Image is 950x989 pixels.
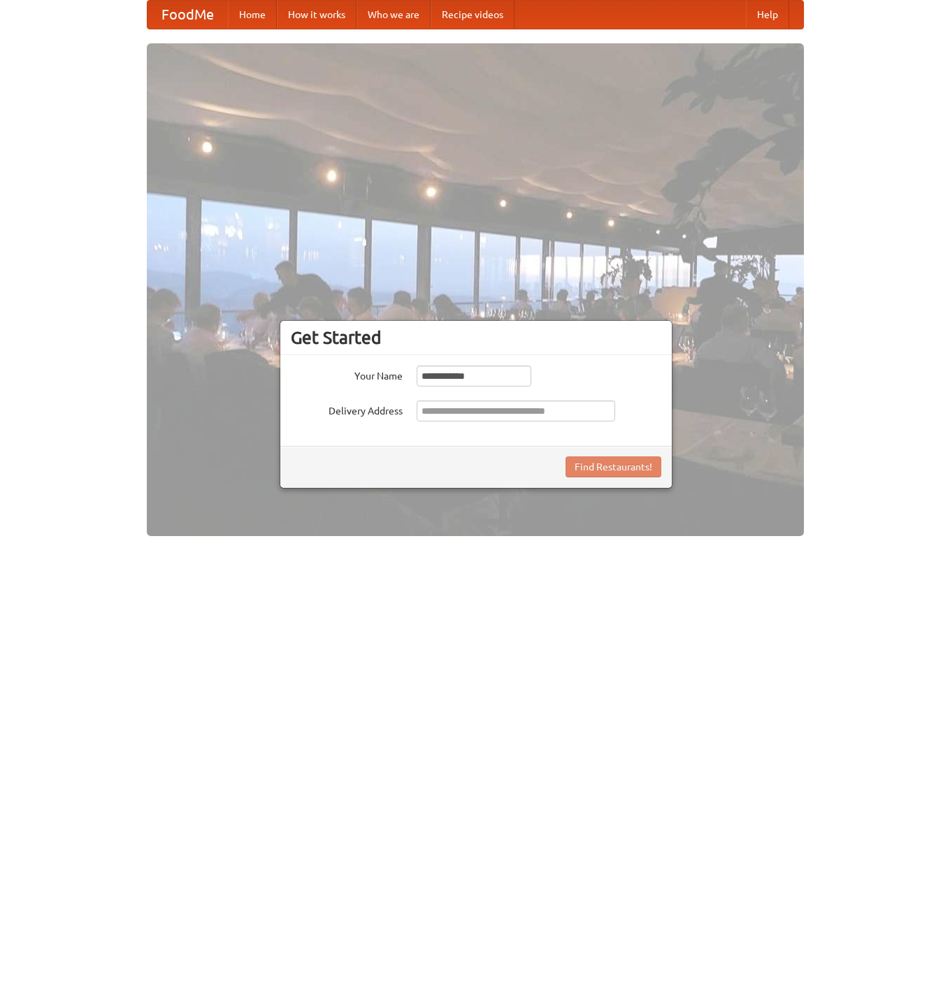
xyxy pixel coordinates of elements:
[746,1,789,29] a: Help
[291,400,403,418] label: Delivery Address
[147,1,228,29] a: FoodMe
[277,1,357,29] a: How it works
[566,456,661,477] button: Find Restaurants!
[357,1,431,29] a: Who we are
[431,1,514,29] a: Recipe videos
[228,1,277,29] a: Home
[291,366,403,383] label: Your Name
[291,327,661,348] h3: Get Started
